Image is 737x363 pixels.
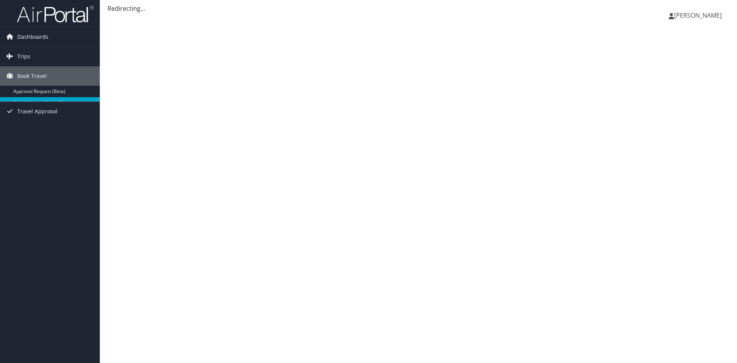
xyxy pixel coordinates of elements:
[674,11,722,20] span: [PERSON_NAME]
[17,102,58,121] span: Travel Approval
[17,27,48,46] span: Dashboards
[107,4,729,13] div: Redirecting...
[17,66,47,86] span: Book Travel
[17,47,30,66] span: Trips
[17,5,94,23] img: airportal-logo.png
[669,4,729,27] a: [PERSON_NAME]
